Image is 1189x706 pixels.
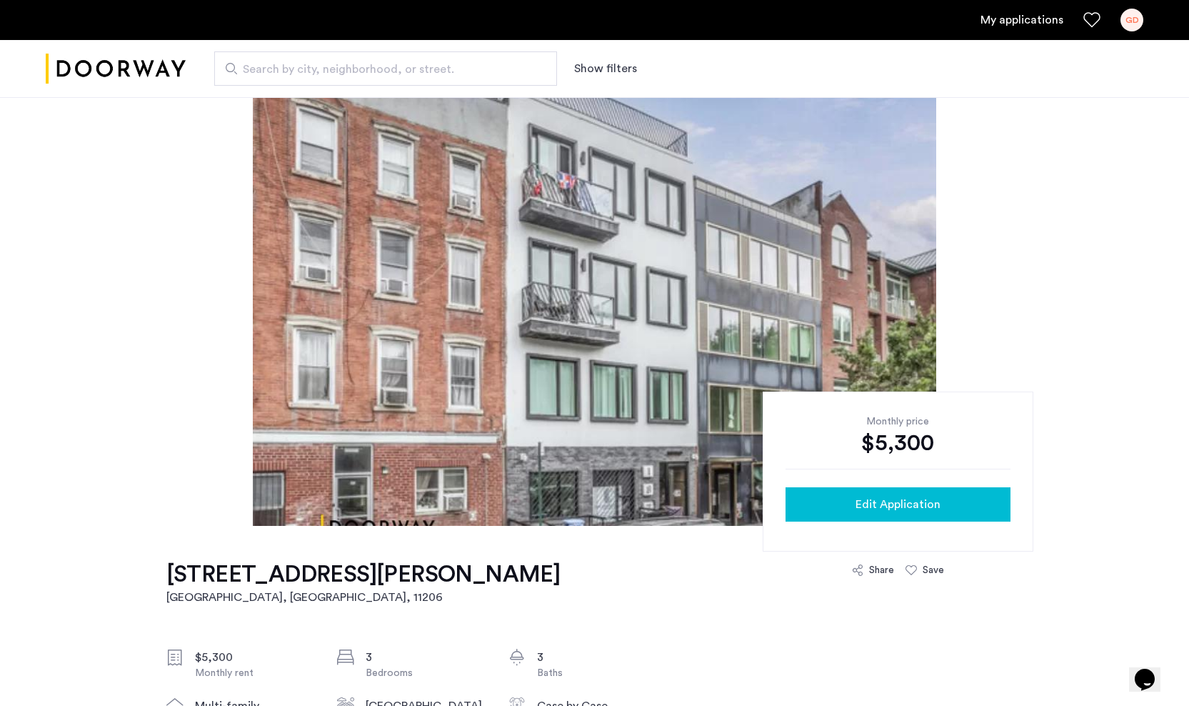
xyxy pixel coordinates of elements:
[46,42,186,96] img: logo
[166,560,561,606] a: [STREET_ADDRESS][PERSON_NAME][GEOGRAPHIC_DATA], [GEOGRAPHIC_DATA], 11206
[869,563,894,577] div: Share
[786,487,1010,522] button: button
[195,649,315,666] div: $5,300
[574,60,637,77] button: Show or hide filters
[980,11,1063,29] a: My application
[537,649,657,666] div: 3
[195,666,315,680] div: Monthly rent
[166,560,561,589] h1: [STREET_ADDRESS][PERSON_NAME]
[1129,649,1175,692] iframe: chat widget
[923,563,944,577] div: Save
[214,51,557,86] input: Apartment Search
[1120,9,1143,31] div: GD
[366,666,486,680] div: Bedrooms
[537,666,657,680] div: Baths
[856,496,940,513] span: Edit Application
[1083,11,1100,29] a: Favorites
[166,589,561,606] h2: [GEOGRAPHIC_DATA], [GEOGRAPHIC_DATA] , 11206
[46,42,186,96] a: Cazamio logo
[253,97,936,526] img: apartment
[243,61,517,78] span: Search by city, neighborhood, or street.
[786,429,1010,457] div: $5,300
[786,414,1010,429] div: Monthly price
[366,649,486,666] div: 3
